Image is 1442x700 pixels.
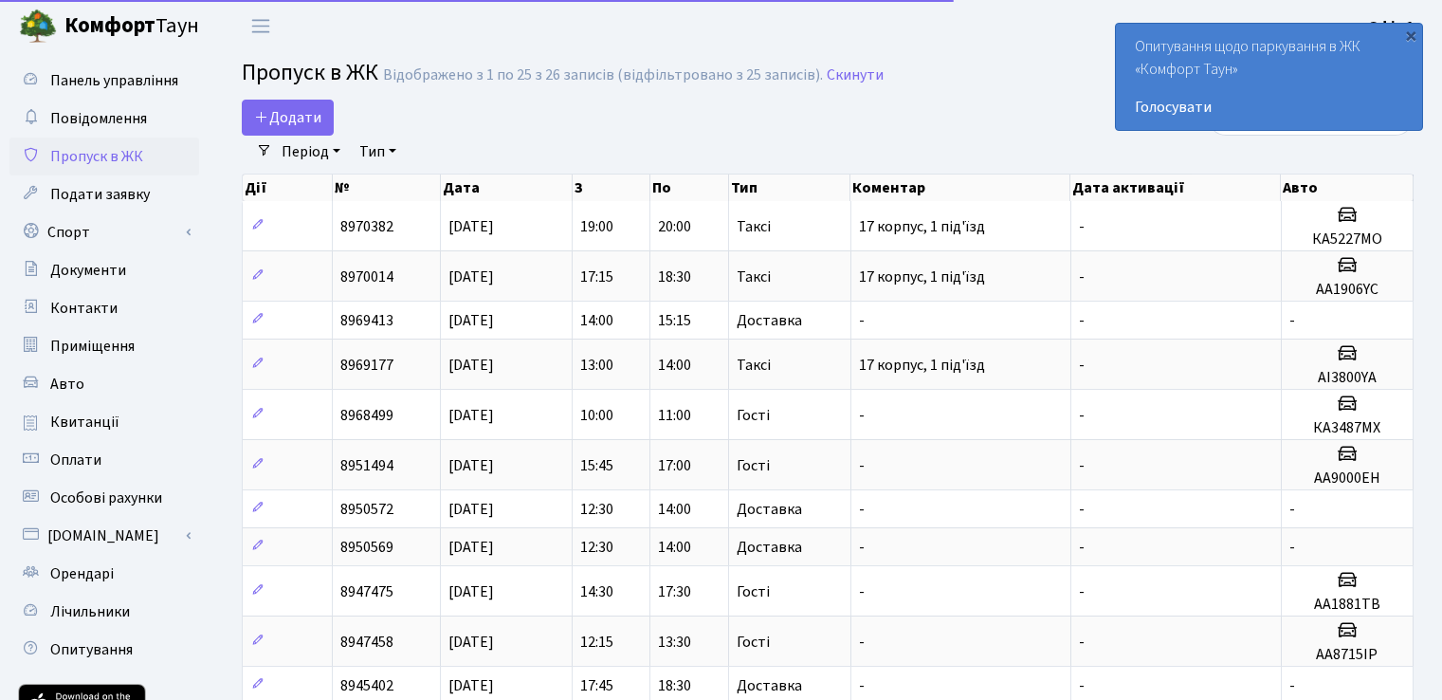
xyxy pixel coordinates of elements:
span: Додати [254,107,321,128]
span: Доставка [737,502,802,517]
span: Таксі [737,358,771,373]
h5: АА1906YC [1289,281,1405,299]
span: 12:30 [580,537,613,558]
span: - [1289,499,1295,520]
span: - [1079,267,1085,287]
span: 15:15 [658,310,691,331]
span: 10:00 [580,405,613,426]
img: logo.png [19,8,57,46]
a: Панель управління [9,62,199,100]
span: Приміщення [50,336,135,357]
a: Лічильники [9,593,199,631]
span: Документи [50,260,126,281]
span: 13:00 [580,355,613,376]
span: 8950569 [340,537,393,558]
a: Голосувати [1135,96,1403,119]
b: Комфорт [64,10,155,41]
a: Контакти [9,289,199,327]
h5: АА9000ЕН [1289,470,1405,488]
span: [DATE] [448,267,494,287]
span: Контакти [50,298,118,319]
span: - [1079,581,1085,602]
span: 14:30 [580,581,613,602]
span: [DATE] [448,216,494,237]
th: По [650,175,729,201]
a: Скинути [827,66,884,84]
button: Переключити навігацію [237,10,284,42]
span: 14:00 [658,355,691,376]
span: - [1289,310,1295,331]
span: 8950572 [340,499,393,520]
span: 15:45 [580,455,613,476]
span: - [859,581,865,602]
div: Опитування щодо паркування в ЖК «Комфорт Таун» [1116,24,1422,130]
span: - [1079,216,1085,237]
span: 17:45 [580,675,613,696]
th: З [573,175,651,201]
th: Дії [243,175,333,201]
span: Гості [737,635,770,650]
span: 17:15 [580,267,613,287]
a: Оплати [9,441,199,479]
span: 17:00 [658,455,691,476]
span: 17:30 [658,581,691,602]
a: Приміщення [9,327,199,365]
span: Гості [737,458,770,473]
span: - [1079,537,1085,558]
th: Коментар [850,175,1070,201]
span: 8970382 [340,216,393,237]
span: 12:30 [580,499,613,520]
span: - [1079,405,1085,426]
span: - [859,537,865,558]
h5: АІ3800YA [1289,369,1405,387]
span: Доставка [737,313,802,328]
span: 8945402 [340,675,393,696]
span: - [859,455,865,476]
span: Лічильники [50,601,130,622]
a: Авто [9,365,199,403]
b: Офіс 1. [1368,16,1419,37]
span: Гості [737,408,770,423]
span: Доставка [737,678,802,693]
a: Орендарі [9,555,199,593]
div: Відображено з 1 по 25 з 26 записів (відфільтровано з 25 записів). [383,66,823,84]
span: - [1079,499,1085,520]
span: [DATE] [448,537,494,558]
a: Особові рахунки [9,479,199,517]
span: Таун [64,10,199,43]
th: Тип [729,175,851,201]
span: - [859,499,865,520]
span: [DATE] [448,499,494,520]
span: Доставка [737,540,802,555]
a: Додати [242,100,334,136]
span: [DATE] [448,581,494,602]
span: Таксі [737,219,771,234]
span: 8951494 [340,455,393,476]
th: Дата активації [1070,175,1281,201]
h5: АА8715ІР [1289,646,1405,664]
span: 14:00 [580,310,613,331]
span: Повідомлення [50,108,147,129]
span: Таксі [737,269,771,285]
span: 8969177 [340,355,393,376]
span: - [1079,675,1085,696]
span: [DATE] [448,405,494,426]
a: Квитанції [9,403,199,441]
span: - [1079,455,1085,476]
span: 18:30 [658,675,691,696]
span: Квитанції [50,412,119,433]
span: 13:30 [658,632,691,653]
span: 8968499 [340,405,393,426]
span: [DATE] [448,675,494,696]
span: Пропуск в ЖК [50,146,143,167]
span: [DATE] [448,455,494,476]
span: [DATE] [448,632,494,653]
span: 19:00 [580,216,613,237]
span: - [1079,632,1085,653]
span: 17 корпус, 1 під'їзд [859,267,985,287]
h5: КА5227МО [1289,230,1405,249]
a: [DOMAIN_NAME] [9,517,199,555]
h5: АА1881ТВ [1289,596,1405,614]
span: - [859,632,865,653]
span: Гості [737,584,770,599]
